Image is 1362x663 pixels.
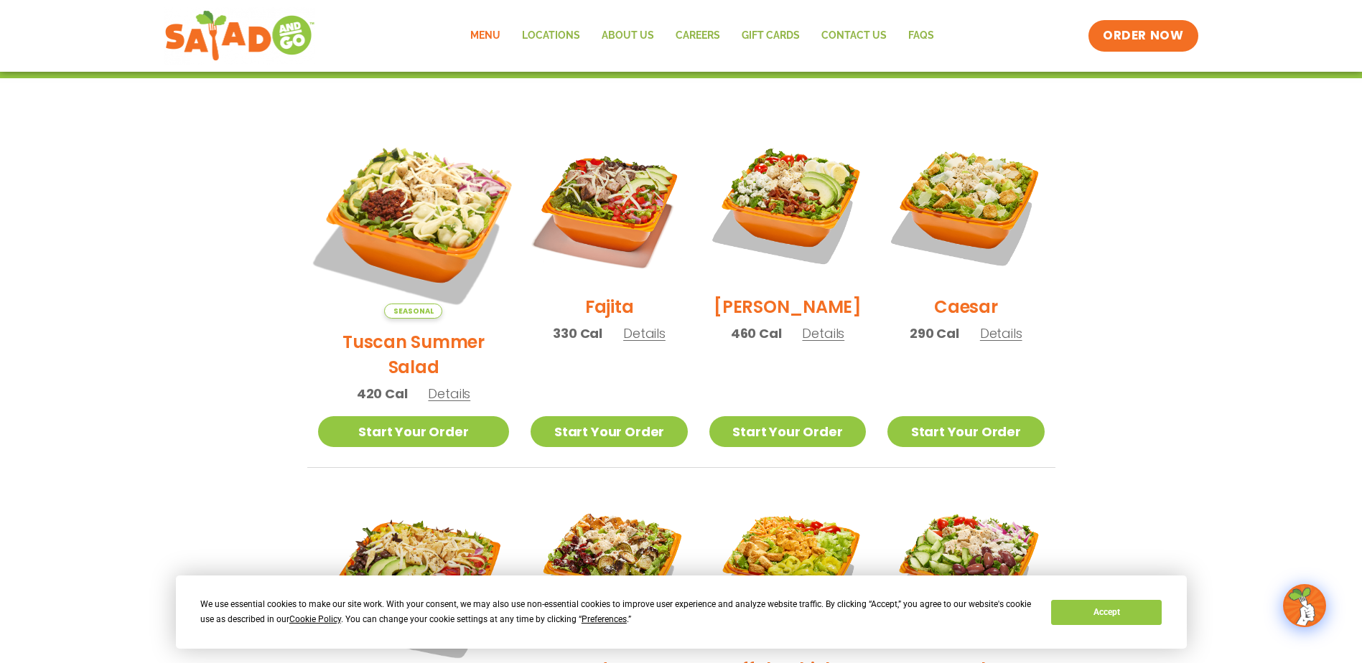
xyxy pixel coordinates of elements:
a: Start Your Order [531,416,687,447]
a: GIFT CARDS [731,19,811,52]
div: Cookie Consent Prompt [176,575,1187,649]
h2: Fajita [585,294,634,319]
span: Details [623,324,666,342]
h2: Caesar [934,294,998,319]
span: Details [428,385,470,403]
span: 420 Cal [357,384,408,403]
a: Careers [665,19,731,52]
a: About Us [591,19,665,52]
span: Preferences [582,614,627,624]
h2: [PERSON_NAME] [714,294,862,319]
a: Contact Us [811,19,897,52]
img: Product photo for Tuscan Summer Salad [301,110,526,335]
span: ORDER NOW [1103,27,1183,44]
span: 460 Cal [731,324,782,343]
a: Start Your Order [318,416,510,447]
button: Accept [1051,600,1162,625]
a: Start Your Order [887,416,1044,447]
img: Product photo for Roasted Autumn Salad [531,489,687,646]
img: Product photo for Fajita Salad [531,127,687,283]
a: FAQs [897,19,945,52]
img: Product photo for Caesar Salad [887,127,1044,283]
span: Details [802,324,844,342]
img: Product photo for Buffalo Chicken Salad [709,489,866,646]
img: Product photo for Greek Salad [887,489,1044,646]
a: Menu [460,19,511,52]
a: ORDER NOW [1088,20,1198,52]
span: 330 Cal [553,324,602,343]
nav: Menu [460,19,945,52]
img: new-SAG-logo-768×292 [164,7,316,65]
a: Locations [511,19,591,52]
a: Start Your Order [709,416,866,447]
span: Cookie Policy [289,614,341,624]
img: wpChatIcon [1284,586,1325,626]
h2: Tuscan Summer Salad [318,329,510,380]
span: 290 Cal [910,324,959,343]
div: We use essential cookies to make our site work. With your consent, we may also use non-essential ... [200,597,1034,627]
span: Details [980,324,1022,342]
span: Seasonal [384,304,442,319]
img: Product photo for Cobb Salad [709,127,866,283]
